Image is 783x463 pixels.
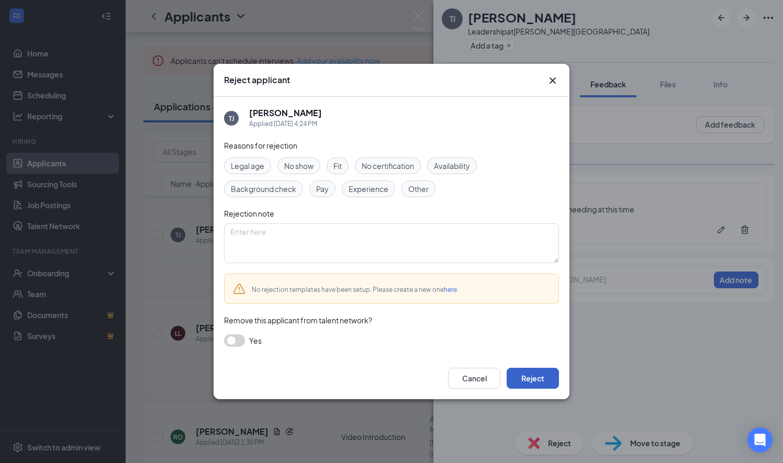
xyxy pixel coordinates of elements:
span: Background check [231,183,296,195]
div: TJ [229,114,234,123]
span: Experience [349,183,388,195]
button: Reject [507,368,559,389]
button: Cancel [448,368,500,389]
h3: Reject applicant [224,74,290,86]
span: No show [284,160,314,172]
span: Pay [316,183,329,195]
span: Availability [434,160,470,172]
div: Open Intercom Messenger [747,427,773,453]
div: Applied [DATE] 4:24 PM [249,119,322,129]
h5: [PERSON_NAME] [249,107,322,119]
button: Close [546,74,559,87]
span: Fit [333,160,342,172]
span: Other [408,183,429,195]
span: Remove this applicant from talent network? [224,315,372,325]
svg: Warning [233,283,245,295]
span: No rejection templates have been setup. Please create a new one . [252,286,458,293]
span: No certification [362,160,414,172]
a: here [444,286,457,293]
span: Reasons for rejection [224,141,297,150]
svg: Cross [546,74,559,87]
span: Rejection note [224,209,274,218]
span: Legal age [231,160,264,172]
span: Yes [249,334,262,347]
